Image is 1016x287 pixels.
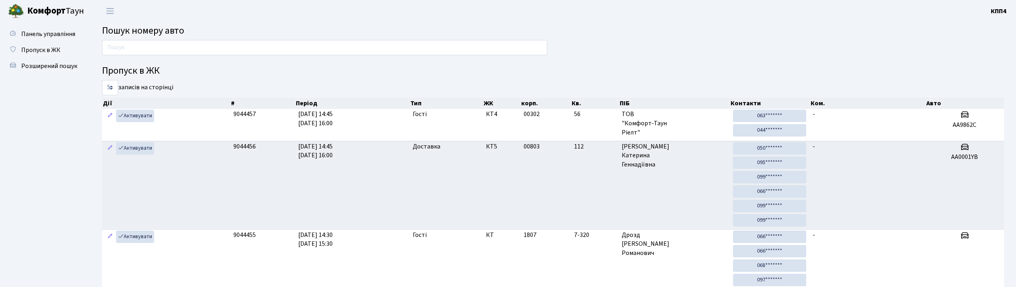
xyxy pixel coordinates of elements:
a: Активувати [116,110,154,122]
span: Гості [413,231,427,240]
th: Період [295,98,410,109]
span: Пошук номеру авто [102,24,184,38]
select: записів на сторінці [102,80,118,95]
span: - [813,231,815,239]
a: Пропуск в ЖК [4,42,84,58]
a: Редагувати [105,110,115,122]
span: 112 [574,142,615,151]
img: logo.png [8,3,24,19]
h4: Пропуск в ЖК [102,65,1004,77]
a: Активувати [116,231,154,243]
th: корп. [520,98,571,109]
span: 9044456 [233,142,256,151]
span: Таун [27,4,84,18]
b: КПП4 [991,7,1006,16]
th: Тип [410,98,483,109]
th: ЖК [483,98,520,109]
span: 9044455 [233,231,256,239]
th: Авто [926,98,1004,109]
a: Розширений пошук [4,58,84,74]
span: Розширений пошук [21,62,77,70]
a: Редагувати [105,231,115,243]
span: КТ [486,231,517,240]
h5: AA0001YB [928,153,1001,161]
span: [DATE] 14:45 [DATE] 16:00 [298,110,333,128]
span: КТ5 [486,142,517,151]
span: Гості [413,110,427,119]
label: записів на сторінці [102,80,173,95]
span: - [813,110,815,118]
b: Комфорт [27,4,66,17]
span: - [813,142,815,151]
h5: АА9862С [928,121,1001,129]
th: Ком. [810,98,926,109]
span: [DATE] 14:30 [DATE] 15:30 [298,231,333,249]
span: ТОВ "Комфорт-Таун Ріелт" [622,110,726,137]
th: Контакти [730,98,810,109]
span: 7-320 [574,231,615,240]
a: Редагувати [105,142,115,155]
input: Пошук [102,40,547,55]
span: Дрозд [PERSON_NAME] Романович [622,231,726,258]
span: 9044457 [233,110,256,118]
th: Дії [102,98,230,109]
a: КПП4 [991,6,1006,16]
span: КТ4 [486,110,517,119]
span: Доставка [413,142,440,151]
span: 00302 [524,110,540,118]
a: Активувати [116,142,154,155]
span: 56 [574,110,615,119]
button: Переключити навігацію [100,4,120,18]
th: ПІБ [619,98,730,109]
span: 00803 [524,142,540,151]
span: 1807 [524,231,536,239]
span: Пропуск в ЖК [21,46,60,54]
span: [DATE] 14:45 [DATE] 16:00 [298,142,333,160]
th: # [230,98,295,109]
span: Панель управління [21,30,75,38]
th: Кв. [571,98,618,109]
span: [PERSON_NAME] Катерина Геннадіївна [622,142,726,170]
a: Панель управління [4,26,84,42]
